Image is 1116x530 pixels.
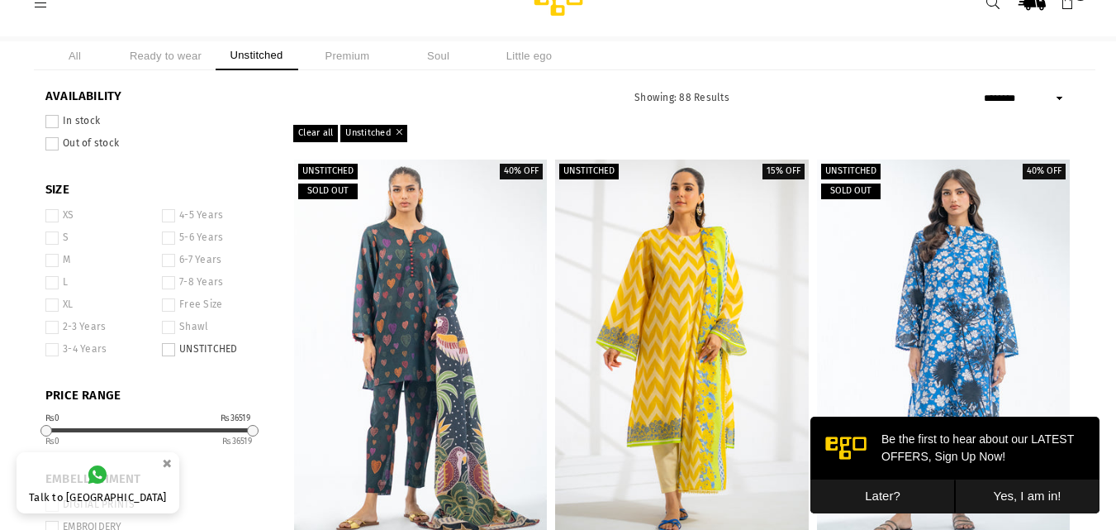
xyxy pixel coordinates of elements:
[17,452,179,513] a: Talk to [GEOGRAPHIC_DATA]
[45,437,60,446] ins: 0
[397,41,480,70] li: Soul
[216,41,298,70] li: Unstitched
[830,185,871,196] span: Sold out
[125,41,207,70] li: Ready to wear
[162,254,268,267] label: 6-7 Years
[298,164,358,179] label: Unstitched
[162,298,268,312] label: Free Size
[157,450,177,477] button: ×
[45,232,152,245] label: S
[307,185,349,196] span: Sold out
[45,137,268,150] label: Out of stock
[559,164,619,179] label: Unstitched
[306,41,389,70] li: Premium
[222,437,252,446] ins: 36519
[810,417,1099,513] iframe: webpush-onsite
[45,321,152,334] label: 2-3 Years
[162,321,268,334] label: Shawl
[45,414,60,423] div: ₨0
[45,254,152,267] label: M
[45,115,268,128] label: In stock
[21,36,1095,64] nav: breadcrumbs
[340,125,407,141] a: Unstitched
[162,232,268,245] label: 5-6 Years
[162,276,268,289] label: 7-8 Years
[1023,164,1066,179] label: 40% off
[634,92,729,103] span: Showing: 88 Results
[488,41,571,70] li: Little ego
[45,182,268,198] span: SIZE
[500,164,543,179] label: 40% off
[162,343,268,356] label: UNSTITCHED
[162,209,268,222] label: 4-5 Years
[45,298,152,312] label: XL
[45,343,152,356] label: 3-4 Years
[45,388,268,404] span: PRICE RANGE
[45,276,152,289] label: L
[293,125,338,141] a: Clear all
[34,41,116,70] li: All
[821,164,881,179] label: Unstitched
[762,164,805,179] label: 15% off
[45,88,268,105] span: Availability
[45,209,152,222] label: XS
[221,414,250,423] div: ₨36519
